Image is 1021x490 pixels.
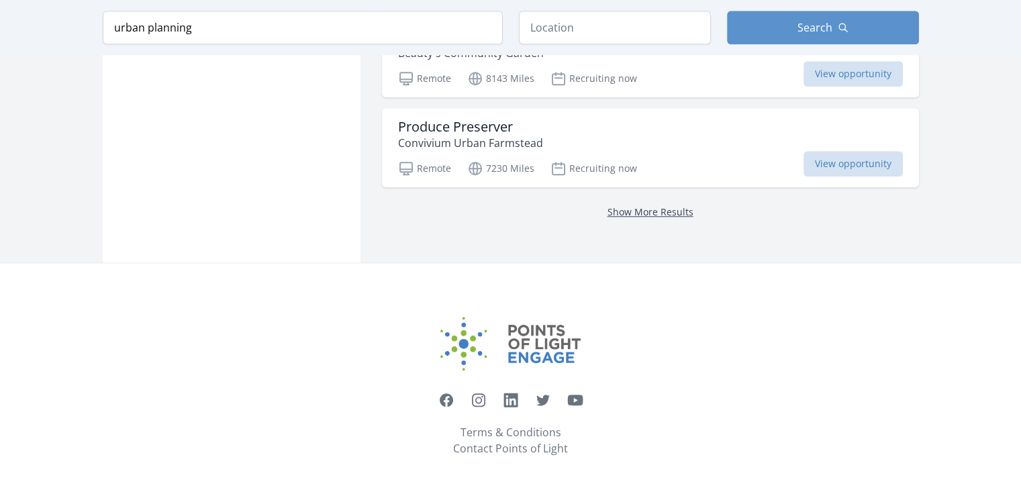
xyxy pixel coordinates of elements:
[519,11,711,44] input: Location
[398,119,543,135] h3: Produce Preserver
[727,11,919,44] button: Search
[460,424,561,440] a: Terms & Conditions
[453,440,568,456] a: Contact Points of Light
[398,160,451,177] p: Remote
[382,108,919,187] a: Produce Preserver Convivium Urban Farmstead Remote 7230 Miles Recruiting now View opportunity
[804,61,903,87] span: View opportunity
[382,18,919,97] a: Horticulture Intern - Urban Food Garden Beauty's Community Garden Remote 8143 Miles Recruiting no...
[550,160,637,177] p: Recruiting now
[398,135,543,151] p: Convivium Urban Farmstead
[103,11,503,44] input: Keyword
[398,70,451,87] p: Remote
[467,160,534,177] p: 7230 Miles
[440,317,581,371] img: Points of Light Engage
[550,70,637,87] p: Recruiting now
[467,70,534,87] p: 8143 Miles
[607,205,693,218] a: Show More Results
[804,151,903,177] span: View opportunity
[797,19,832,36] span: Search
